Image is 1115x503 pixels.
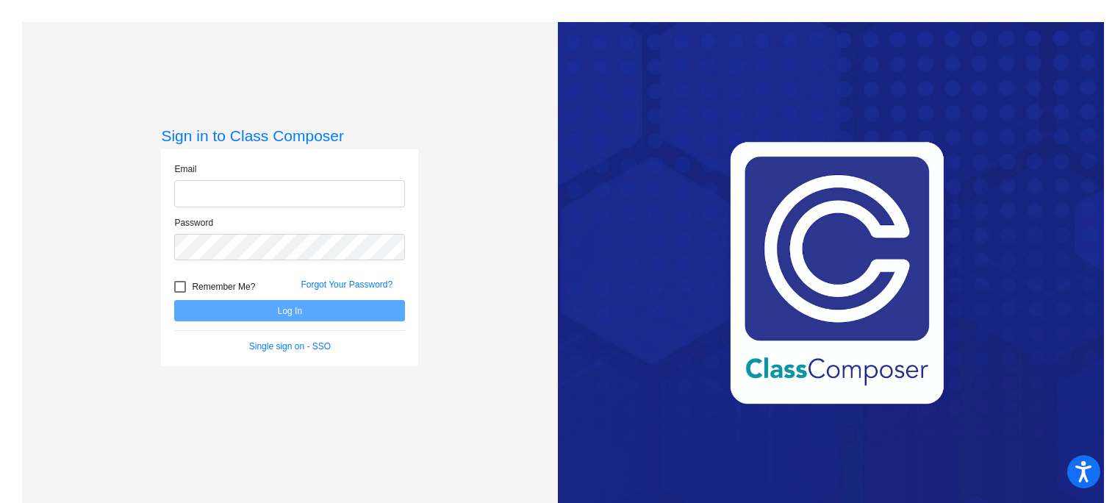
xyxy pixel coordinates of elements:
[161,126,418,145] h3: Sign in to Class Composer
[249,341,331,352] a: Single sign on - SSO
[301,279,392,290] a: Forgot Your Password?
[174,300,405,321] button: Log In
[174,163,196,176] label: Email
[174,216,213,229] label: Password
[192,278,255,296] span: Remember Me?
